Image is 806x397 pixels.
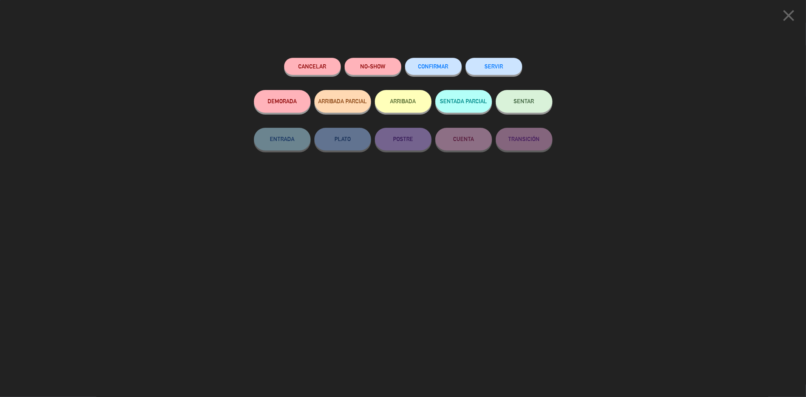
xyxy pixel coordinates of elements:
[314,90,371,113] button: ARRIBADA PARCIAL
[435,128,492,150] button: CUENTA
[254,90,311,113] button: DEMORADA
[375,90,432,113] button: ARRIBADA
[779,6,798,25] i: close
[375,128,432,150] button: POSTRE
[496,128,552,150] button: TRANSICIÓN
[418,63,449,70] span: CONFIRMAR
[466,58,522,75] button: SERVIR
[345,58,401,75] button: NO-SHOW
[284,58,341,75] button: Cancelar
[777,6,800,28] button: close
[314,128,371,150] button: PLATO
[435,90,492,113] button: SENTADA PARCIAL
[496,90,552,113] button: SENTAR
[254,128,311,150] button: ENTRADA
[318,98,367,104] span: ARRIBADA PARCIAL
[514,98,534,104] span: SENTAR
[405,58,462,75] button: CONFIRMAR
